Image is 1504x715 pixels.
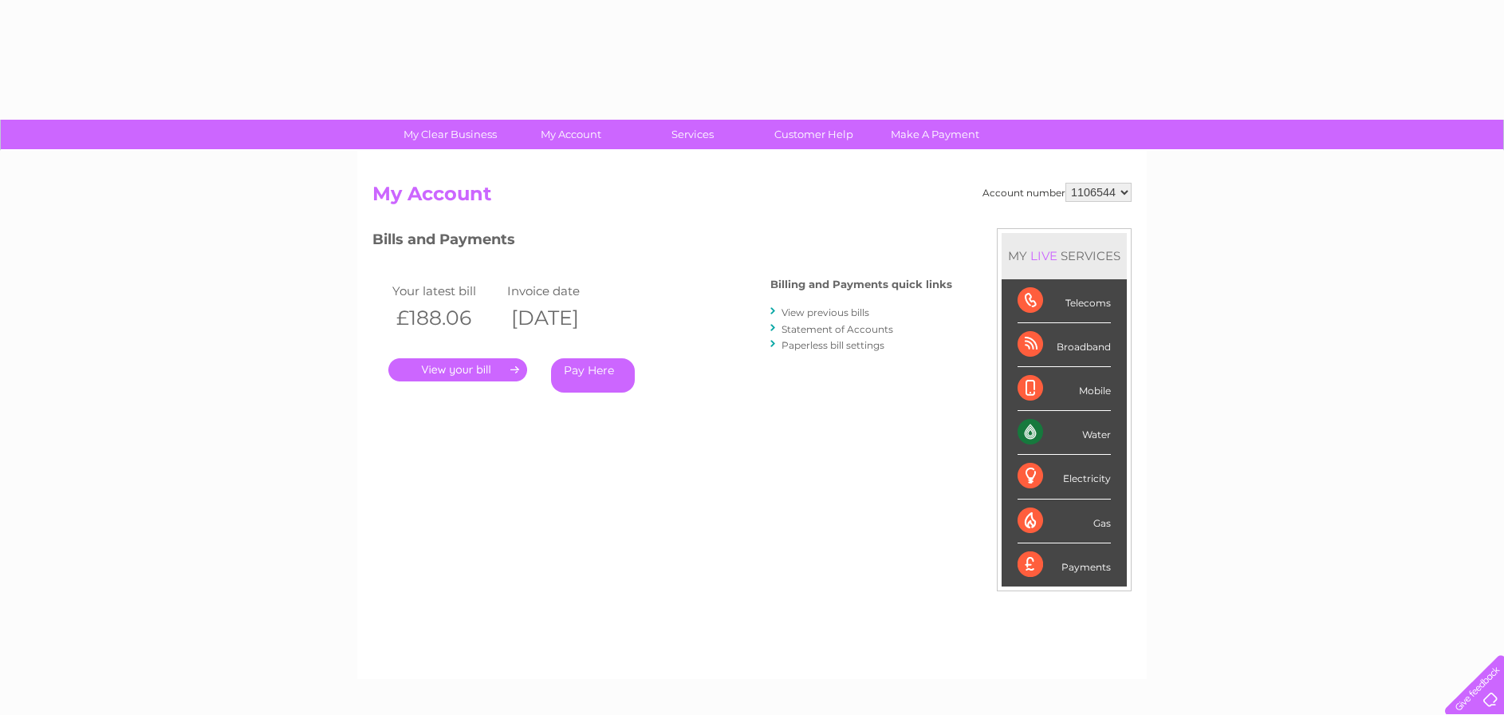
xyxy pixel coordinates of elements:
[1018,543,1111,587] div: Payments
[1002,233,1127,278] div: MY SERVICES
[1018,367,1111,411] div: Mobile
[372,228,952,256] h3: Bills and Payments
[503,280,618,302] td: Invoice date
[770,278,952,290] h4: Billing and Payments quick links
[1018,279,1111,323] div: Telecoms
[372,183,1132,213] h2: My Account
[782,306,869,318] a: View previous bills
[782,323,893,335] a: Statement of Accounts
[982,183,1132,202] div: Account number
[782,339,884,351] a: Paperless bill settings
[388,302,503,334] th: £188.06
[384,120,516,149] a: My Clear Business
[1018,411,1111,455] div: Water
[1018,455,1111,499] div: Electricity
[748,120,880,149] a: Customer Help
[1018,323,1111,367] div: Broadband
[551,358,635,393] a: Pay Here
[388,358,527,381] a: .
[388,280,503,302] td: Your latest bill
[1018,500,1111,543] div: Gas
[506,120,637,149] a: My Account
[503,302,618,334] th: [DATE]
[1027,248,1061,263] div: LIVE
[627,120,758,149] a: Services
[869,120,1001,149] a: Make A Payment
